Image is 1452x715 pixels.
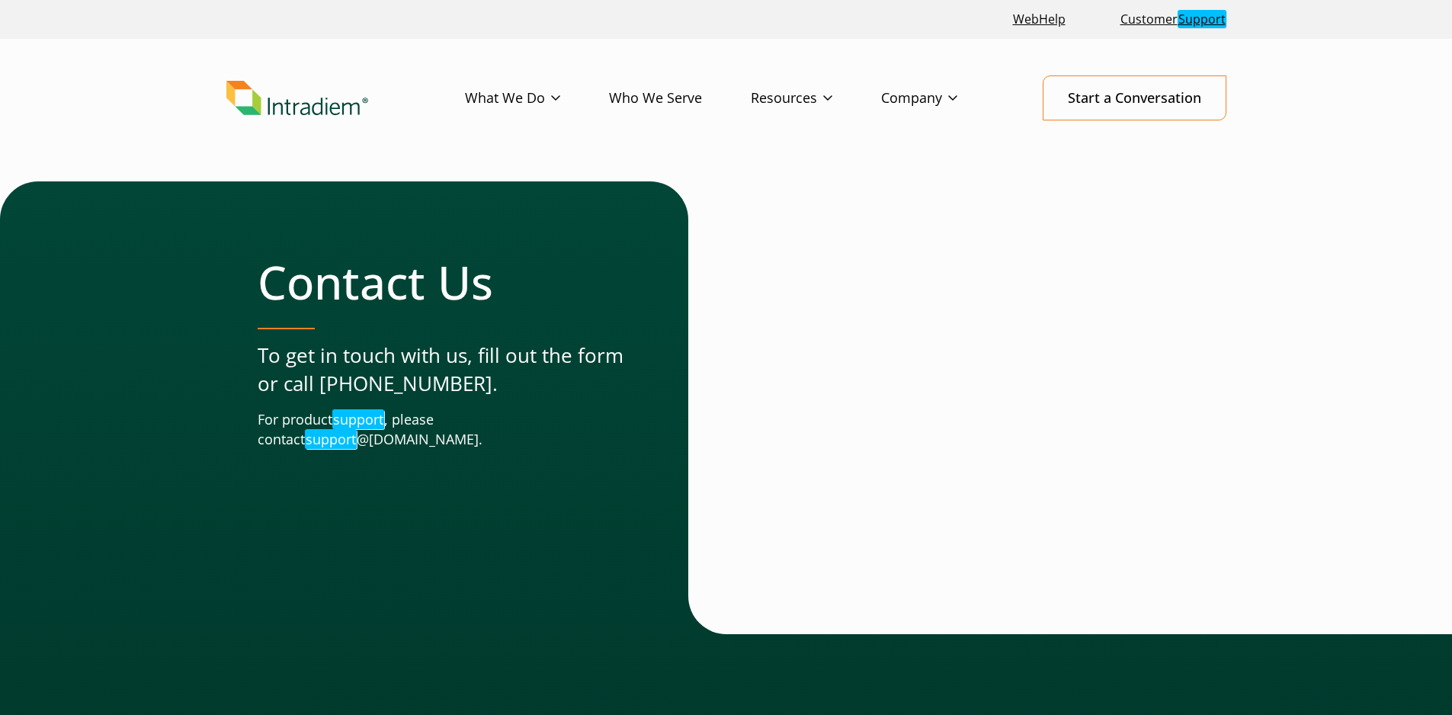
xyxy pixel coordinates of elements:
[258,410,627,450] p: For product , please contact @[DOMAIN_NAME].
[258,255,627,309] h1: Contact Us
[881,76,1006,120] a: Company
[1007,3,1072,36] a: Link opens in a new window
[258,341,627,399] p: To get in touch with us, fill out the form or call [PHONE_NUMBER].
[226,81,465,116] a: Link to homepage of Intradiem
[226,81,368,116] img: Intradiem
[609,76,751,120] a: Who We Serve
[465,76,609,120] a: What We Do
[1178,10,1226,28] em: Support
[1043,75,1226,120] a: Start a Conversation
[758,206,1195,605] iframe: Contact Form
[1114,3,1232,36] a: CustomerSupport
[751,76,881,120] a: Resources
[332,409,384,429] em: support
[305,429,357,449] em: support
